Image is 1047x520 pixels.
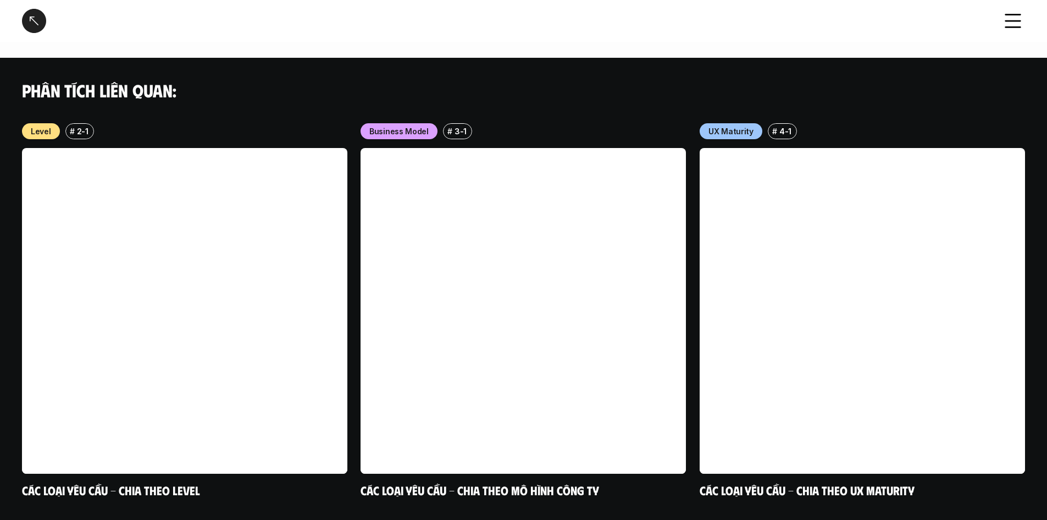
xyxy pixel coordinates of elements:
[700,483,915,497] a: Các loại yêu cầu - Chia theo UX Maturity
[77,125,88,137] p: 2-1
[369,125,429,137] p: Business Model
[772,127,777,135] h6: #
[361,483,599,497] a: Các loại yêu cầu - Chia theo mô hình công ty
[22,80,1025,101] h4: Phân tích liên quan:
[455,125,467,137] p: 3-1
[31,125,51,137] p: Level
[779,125,791,137] p: 4-1
[708,125,754,137] p: UX Maturity
[447,127,452,135] h6: #
[22,483,200,497] a: Các loại yêu cầu - Chia theo level
[70,127,75,135] h6: #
